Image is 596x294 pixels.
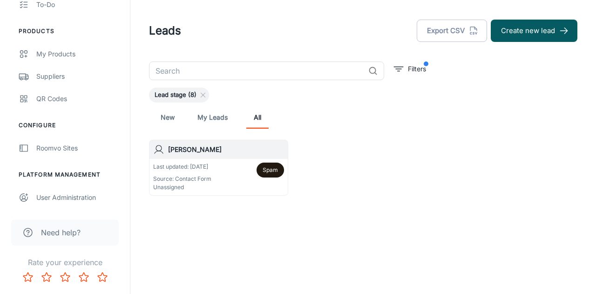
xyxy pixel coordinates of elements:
[36,143,121,153] div: Roomvo Sites
[263,166,278,174] span: Spam
[197,106,228,129] a: My Leads
[149,90,202,100] span: Lead stage (8)
[417,20,487,42] button: Export CSV
[491,20,577,42] button: Create new lead
[408,64,426,74] p: Filters
[156,106,179,129] a: New
[153,183,211,191] p: Unassigned
[36,94,121,104] div: QR Codes
[168,144,284,155] h6: [PERSON_NAME]
[246,106,269,129] a: All
[392,62,428,76] button: filter
[7,257,122,268] p: Rate your experience
[153,175,211,183] p: Source: Contact Form
[41,227,81,238] span: Need help?
[36,49,121,59] div: My Products
[153,163,211,171] p: Last updated: [DATE]
[149,88,209,103] div: Lead stage (8)
[36,71,121,82] div: Suppliers
[149,22,181,39] h1: Leads
[149,62,365,80] input: Search
[149,140,288,196] a: [PERSON_NAME]Last updated: [DATE]Source: Contact FormUnassignedSpam
[36,192,121,203] div: User Administration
